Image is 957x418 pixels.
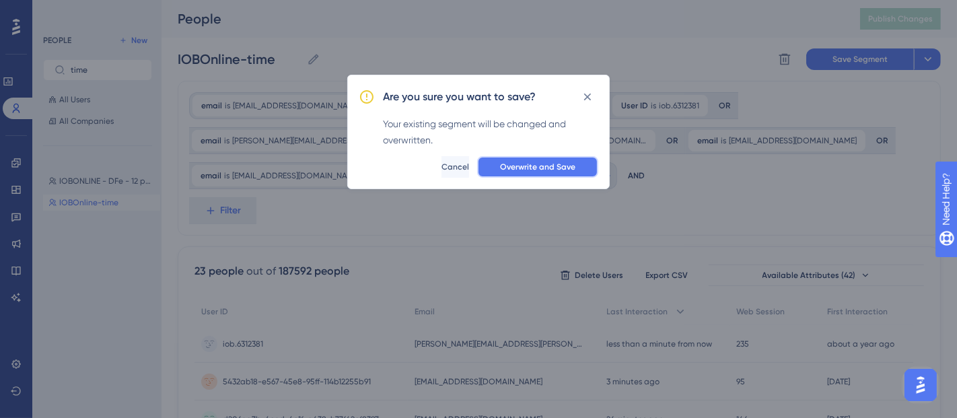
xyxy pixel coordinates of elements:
iframe: UserGuiding AI Assistant Launcher [900,365,941,405]
div: Your existing segment will be changed and overwritten. [383,116,598,148]
h2: Are you sure you want to save? [383,89,536,105]
span: Cancel [441,162,469,172]
span: Need Help? [32,3,84,20]
span: Overwrite and Save [500,162,575,172]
